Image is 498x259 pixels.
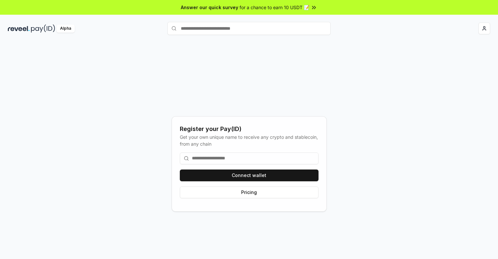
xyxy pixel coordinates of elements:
span: for a chance to earn 10 USDT 📝 [240,4,309,11]
img: pay_id [31,24,55,33]
div: Alpha [56,24,75,33]
button: Pricing [180,186,319,198]
img: reveel_dark [8,24,30,33]
div: Register your Pay(ID) [180,124,319,134]
span: Answer our quick survey [181,4,238,11]
div: Get your own unique name to receive any crypto and stablecoin, from any chain [180,134,319,147]
button: Connect wallet [180,170,319,181]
